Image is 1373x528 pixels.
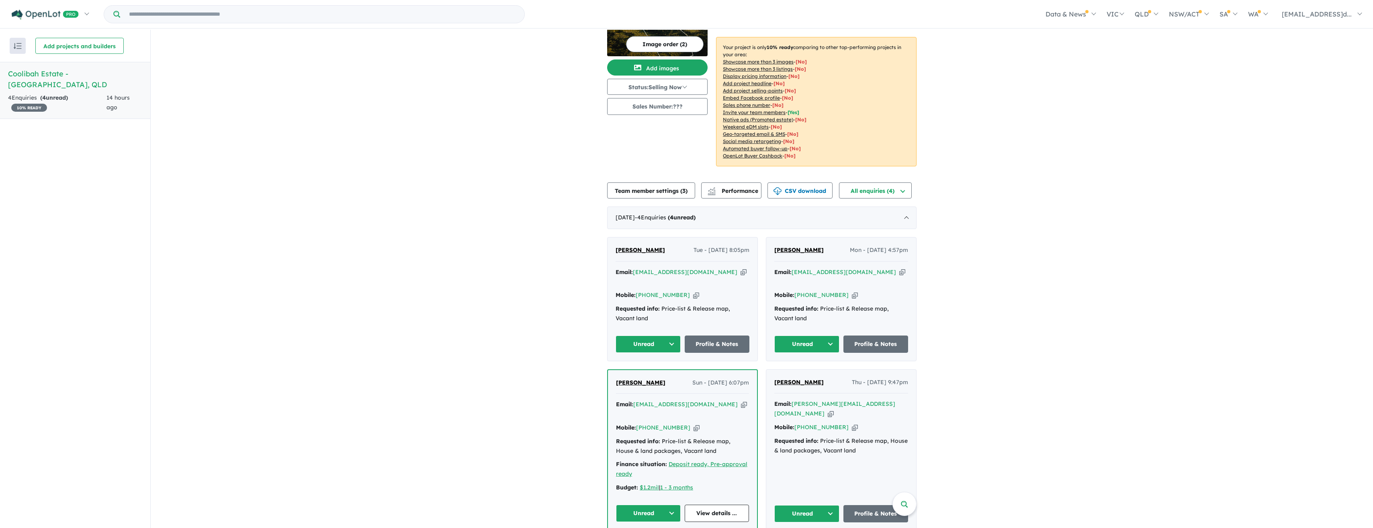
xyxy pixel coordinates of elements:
button: Status:Selling Now [607,79,708,95]
button: CSV download [767,182,833,199]
u: Embed Facebook profile [723,95,780,101]
span: [PERSON_NAME] [774,379,824,386]
u: Sales phone number [723,102,770,108]
a: [PERSON_NAME] [774,378,824,387]
strong: Requested info: [616,305,660,312]
u: Display pricing information [723,73,786,79]
span: [ No ] [773,80,785,86]
a: 1 - 3 months [660,484,693,491]
strong: ( unread) [668,214,696,221]
div: 4 Enquir ies [8,93,106,113]
strong: Requested info: [774,305,818,312]
strong: Requested info: [616,438,660,445]
img: bar-chart.svg [708,190,716,195]
span: [No] [790,145,801,151]
img: line-chart.svg [708,187,715,192]
span: - 4 Enquir ies [635,214,696,221]
div: Price-list & Release map, Vacant land [774,304,908,323]
a: [PERSON_NAME] [616,378,665,388]
a: [PERSON_NAME] [616,246,665,255]
button: Copy [741,268,747,276]
button: Unread [616,505,681,522]
a: [EMAIL_ADDRESS][DOMAIN_NAME] [633,268,737,276]
span: [PERSON_NAME] [774,246,824,254]
strong: Email: [616,268,633,276]
button: Unread [774,336,839,353]
a: [EMAIL_ADDRESS][DOMAIN_NAME] [633,401,738,408]
span: [ No ] [788,73,800,79]
button: Performance [701,182,761,199]
b: 10 % ready [767,44,793,50]
u: Add project selling-points [723,88,783,94]
strong: Mobile: [774,291,794,299]
button: Copy [899,268,905,276]
strong: Email: [774,268,792,276]
span: Sun - [DATE] 6:07pm [692,378,749,388]
span: [PERSON_NAME] [616,246,665,254]
img: sort.svg [14,43,22,49]
u: Social media retargeting [723,138,781,144]
a: Profile & Notes [685,336,750,353]
span: [No] [771,124,782,130]
button: Copy [694,424,700,432]
a: [PHONE_NUMBER] [794,424,849,431]
span: [No] [787,131,798,137]
strong: Email: [616,401,633,408]
u: Showcase more than 3 listings [723,66,793,72]
a: [PERSON_NAME][EMAIL_ADDRESS][DOMAIN_NAME] [774,400,895,417]
span: 14 hours ago [106,94,130,111]
u: Weekend eDM slots [723,124,769,130]
span: Mon - [DATE] 4:57pm [850,246,908,255]
u: Geo-targeted email & SMS [723,131,785,137]
p: Your project is only comparing to other top-performing projects in your area: - - - - - - - - - -... [716,37,917,166]
a: [PHONE_NUMBER] [636,291,690,299]
button: All enquiries (4) [839,182,912,199]
span: 4 [42,94,46,101]
h5: Coolibah Estate - [GEOGRAPHIC_DATA] , QLD [8,68,142,90]
a: $1.2mil [640,484,659,491]
span: 4 [670,214,673,221]
span: [EMAIL_ADDRESS]d... [1282,10,1352,18]
span: [ Yes ] [788,109,799,115]
a: Profile & Notes [843,336,909,353]
strong: ( unread) [40,94,68,101]
strong: Mobile: [616,424,636,431]
strong: Email: [774,400,792,407]
img: download icon [773,187,782,195]
span: 3 [682,187,685,194]
button: Add images [607,59,708,76]
button: Copy [693,291,699,299]
a: [PHONE_NUMBER] [794,291,849,299]
button: Copy [852,291,858,299]
span: 10 % READY [11,104,47,112]
button: Image order (2) [626,36,704,52]
button: Copy [828,409,834,418]
div: Price-list & Release map, House & land packages, Vacant land [616,437,749,456]
span: [ No ] [796,59,807,65]
strong: Mobile: [616,291,636,299]
span: [ No ] [795,66,806,72]
u: Invite your team members [723,109,786,115]
span: [ No ] [785,88,796,94]
a: View details ... [685,505,749,522]
strong: Budget: [616,484,638,491]
span: [ No ] [782,95,793,101]
u: Automated buyer follow-up [723,145,788,151]
strong: Mobile: [774,424,794,431]
div: Price-list & Release map, Vacant land [616,304,749,323]
a: [EMAIL_ADDRESS][DOMAIN_NAME] [792,268,896,276]
button: Copy [852,423,858,432]
span: Tue - [DATE] 8:05pm [694,246,749,255]
button: Add projects and builders [35,38,124,54]
img: Openlot PRO Logo White [12,10,79,20]
span: Performance [709,187,758,194]
span: [No] [784,153,796,159]
u: OpenLot Buyer Cashback [723,153,782,159]
a: Deposit ready, Pre-approval ready [616,460,747,477]
div: | [616,483,749,493]
span: Thu - [DATE] 9:47pm [852,378,908,387]
span: [PERSON_NAME] [616,379,665,386]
